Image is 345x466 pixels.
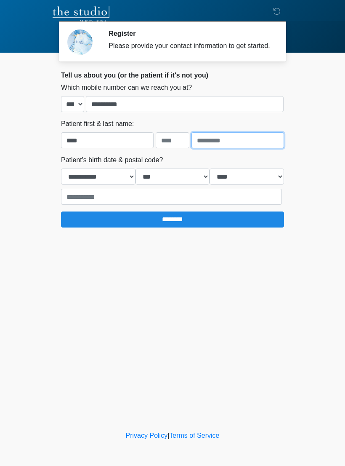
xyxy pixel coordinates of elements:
label: Which mobile number can we reach you at? [61,83,192,93]
a: Terms of Service [169,432,219,439]
h2: Tell us about you (or the patient if it's not you) [61,71,284,79]
label: Patient first & last name: [61,119,134,129]
a: Privacy Policy [126,432,168,439]
h2: Register [109,29,271,37]
div: Please provide your contact information to get started. [109,41,271,51]
label: Patient's birth date & postal code? [61,155,163,165]
img: The Studio Med Spa Logo [53,6,109,23]
img: Agent Avatar [67,29,93,55]
a: | [167,432,169,439]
